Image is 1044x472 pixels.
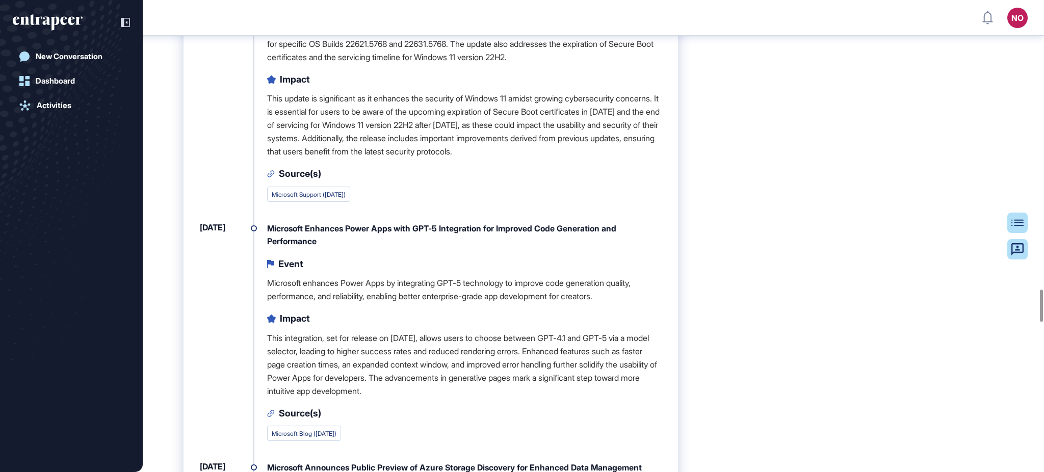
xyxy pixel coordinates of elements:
div: Event [278,256,303,272]
a: Microsoft Blog ([DATE]) [272,430,336,437]
a: New Conversation [13,46,130,67]
a: Dashboard [13,71,130,91]
div: Microsoft Enhances Power Apps with GPT-5 Integration for Improved Code Generation and Performance [267,222,662,248]
div: Impact [280,71,310,88]
div: Source(s) [279,166,321,182]
div: entrapeer-logo [13,14,83,31]
div: Activities [37,101,71,110]
p: Microsoft enhances Power Apps by integrating GPT-5 technology to improve code generation quality,... [267,276,662,303]
p: This integration, set for release on [DATE], allows users to choose between GPT-4.1 and GPT-5 via... [267,331,662,398]
div: Source(s) [279,405,321,422]
button: NO [1007,8,1028,28]
p: Microsoft has released update KB5063875 for Windows 11, providing crucial security fixes and enha... [267,24,662,64]
a: Microsoft Support ([DATE]) [272,191,346,198]
a: Activities [13,95,130,116]
div: Impact [280,310,310,327]
div: New Conversation [36,52,102,61]
div: Dashboard [36,76,75,86]
p: This update is significant as it enhances the security of Windows 11 amidst growing cybersecurity... [267,92,662,158]
div: [DATE] [200,222,243,461]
